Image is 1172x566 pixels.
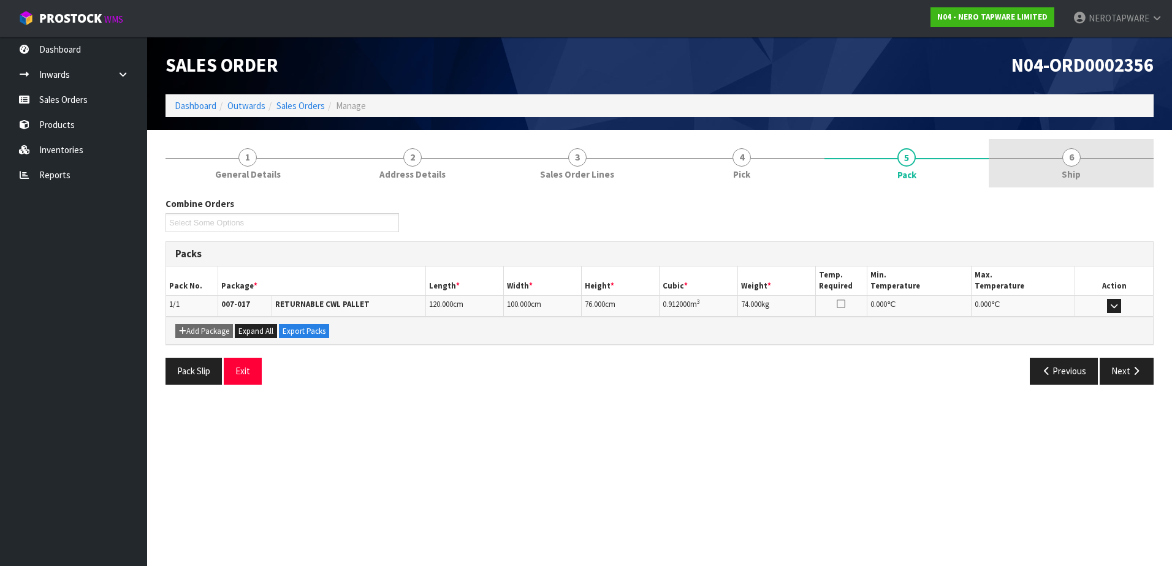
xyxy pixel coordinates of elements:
button: Expand All [235,324,277,339]
td: kg [737,295,815,317]
a: Outwards [227,100,265,111]
small: WMS [104,13,123,25]
sup: 3 [697,298,700,306]
span: NEROTAPWARE [1089,12,1149,24]
th: Width [504,266,582,295]
th: Length [426,266,504,295]
td: ℃ [971,295,1075,317]
span: 5 [897,148,916,167]
span: Pack [897,168,916,181]
a: Dashboard [175,100,216,111]
span: 120.000 [429,299,453,309]
td: cm [426,295,504,317]
button: Next [1100,358,1154,384]
span: 100.000 [507,299,531,309]
span: General Details [215,168,281,181]
td: ℃ [867,295,971,317]
button: Add Package [175,324,233,339]
span: Address Details [379,168,446,181]
span: Sales Order [166,53,278,77]
span: Pick [733,168,750,181]
span: 3 [568,148,587,167]
span: 1 [238,148,257,167]
span: 76.000 [585,299,605,309]
th: Package [218,266,426,295]
label: Combine Orders [166,197,234,210]
span: 6 [1062,148,1081,167]
strong: 007-017 [221,299,250,309]
button: Export Packs [279,324,329,339]
span: Expand All [238,326,273,336]
span: ProStock [39,10,102,26]
span: 1/1 [169,299,180,309]
td: cm [504,295,582,317]
span: 2 [403,148,422,167]
span: Ship [1062,168,1081,181]
th: Weight [737,266,815,295]
th: Cubic [660,266,737,295]
span: 0.912000 [663,299,690,309]
strong: RETURNABLE CWL PALLET [275,299,370,309]
span: Manage [336,100,366,111]
th: Temp. Required [815,266,867,295]
th: Pack No. [166,266,218,295]
button: Previous [1030,358,1098,384]
img: cube-alt.png [18,10,34,26]
a: Sales Orders [276,100,325,111]
button: Exit [224,358,262,384]
span: 0.000 [870,299,887,309]
span: 4 [732,148,751,167]
span: Pack [166,188,1154,394]
span: 0.000 [975,299,991,309]
th: Action [1075,266,1153,295]
th: Max. Temperature [971,266,1075,295]
th: Min. Temperature [867,266,971,295]
span: Sales Order Lines [540,168,614,181]
button: Pack Slip [166,358,222,384]
h3: Packs [175,248,1144,260]
td: m [660,295,737,317]
td: cm [582,295,660,317]
strong: N04 - NERO TAPWARE LIMITED [937,12,1048,22]
span: N04-ORD0002356 [1011,53,1154,77]
span: 74.000 [741,299,761,309]
th: Height [582,266,660,295]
